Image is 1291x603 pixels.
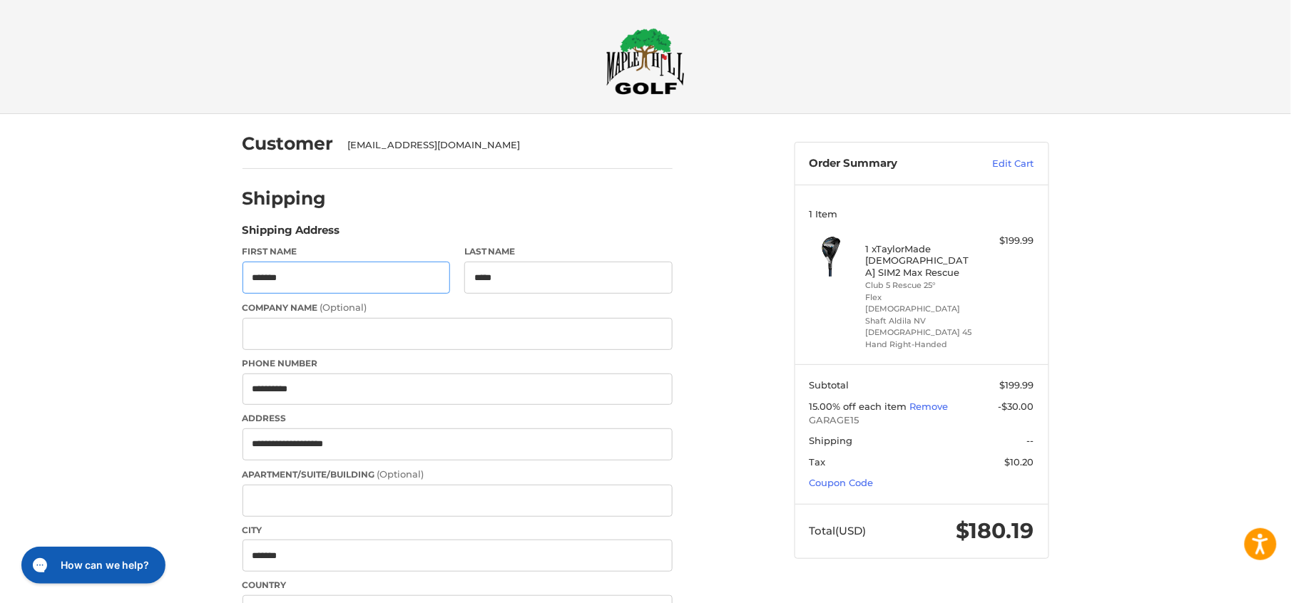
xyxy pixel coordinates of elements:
span: GARAGE15 [809,413,1034,428]
a: Remove [909,401,948,412]
span: Tax [809,456,825,468]
label: City [243,524,673,537]
span: $180.19 [956,517,1034,544]
span: $199.99 [1000,379,1034,391]
h2: Shipping [243,187,327,210]
h2: Customer [243,133,334,155]
small: (Optional) [377,468,424,480]
span: -- [1027,435,1034,446]
span: -$30.00 [999,401,1034,412]
label: Last Name [464,245,673,258]
h4: 1 x TaylorMade [DEMOGRAPHIC_DATA] SIM2 Max Rescue [865,243,974,278]
span: Shipping [809,435,852,446]
div: [EMAIL_ADDRESS][DOMAIN_NAME] [347,138,658,153]
a: Edit Cart [962,157,1034,171]
li: Shaft Aldila NV [DEMOGRAPHIC_DATA] 45 [865,315,974,339]
span: Subtotal [809,379,849,391]
li: Club 5 Rescue 25° [865,279,974,292]
li: Flex [DEMOGRAPHIC_DATA] [865,292,974,315]
label: Apartment/Suite/Building [243,468,673,482]
label: First Name [243,245,451,258]
li: Hand Right-Handed [865,339,974,351]
h3: 1 Item [809,208,1034,220]
label: Phone Number [243,357,673,370]
h3: Order Summary [809,157,962,171]
label: Address [243,412,673,425]
a: Coupon Code [809,477,873,488]
small: (Optional) [320,301,367,313]
iframe: Gorgias live chat messenger [14,542,170,589]
div: $199.99 [978,234,1034,248]
legend: Shipping Address [243,222,340,245]
span: 15.00% off each item [809,401,909,412]
label: Country [243,579,673,592]
label: Company Name [243,301,673,315]
img: Maple Hill Golf [606,28,685,95]
span: Total (USD) [809,524,866,537]
iframe: Google Customer Reviews [1173,565,1291,603]
span: $10.20 [1005,456,1034,468]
